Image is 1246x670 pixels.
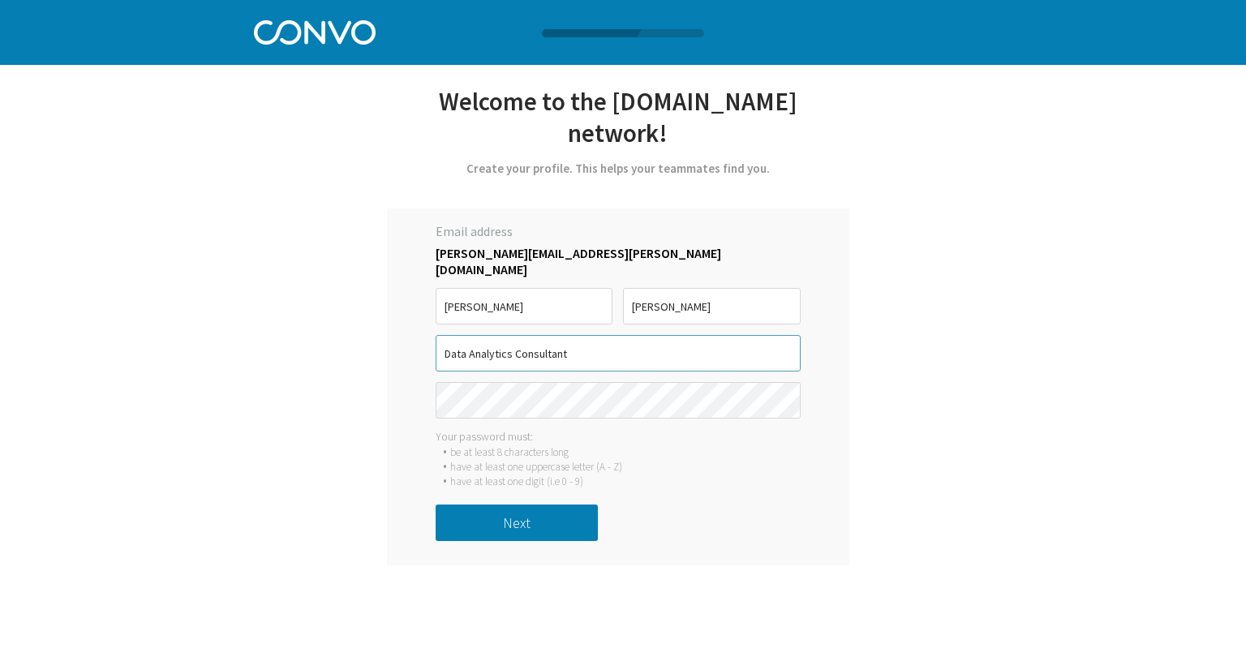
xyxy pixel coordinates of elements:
input: Job Title [436,335,801,372]
label: Email address [436,223,801,245]
input: Last Name [623,288,800,324]
div: Your password must: [436,429,801,444]
img: Convo Logo [254,16,376,45]
button: Next [436,505,598,541]
div: be at least 8 characters long [450,445,569,459]
div: have at least one uppercase letter (A - Z) [450,460,622,474]
div: Create your profile. This helps your teammates find you. [387,161,849,176]
div: Welcome to the [DOMAIN_NAME] network! [387,85,849,169]
input: First Name [436,288,612,324]
label: [PERSON_NAME][EMAIL_ADDRESS][PERSON_NAME][DOMAIN_NAME] [436,245,801,277]
div: have at least one digit (i.e 0 - 9) [450,475,583,488]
